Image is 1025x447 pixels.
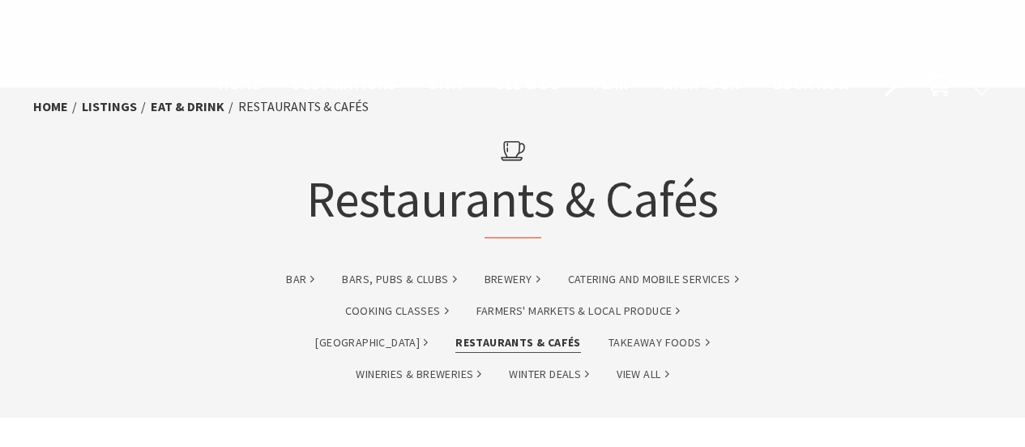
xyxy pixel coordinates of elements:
a: brewery [485,270,540,289]
a: Cooking Classes [345,302,449,320]
span: Plan [593,74,630,93]
span: Stay [429,74,464,93]
a: Wineries & Breweries [356,365,481,384]
a: bar [286,270,314,289]
a: [GEOGRAPHIC_DATA] [315,333,428,352]
a: Catering and Mobile Services [568,270,739,289]
span: What’s On [661,74,741,93]
a: Restaurants & Cafés [455,333,581,352]
a: Bars, Pubs & Clubs [342,270,456,289]
span: Home [219,74,260,93]
span: See & Do [496,74,560,93]
span: Book now [773,74,850,93]
nav: Main Menu [203,71,866,98]
a: Takeaway Foods [609,333,710,352]
a: Farmers' Markets & Local Produce [476,302,681,320]
a: View All [617,365,668,384]
span: Destinations [293,74,396,93]
a: Winter Deals [509,365,589,384]
h1: Restaurants & Cafés [306,126,719,239]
